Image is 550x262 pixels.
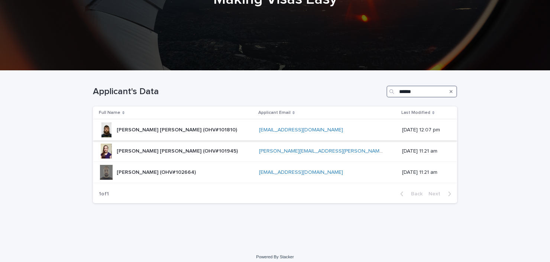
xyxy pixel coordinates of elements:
[401,109,430,117] p: Last Modified
[259,170,343,175] a: [EMAIL_ADDRESS][DOMAIN_NAME]
[256,255,294,259] a: Powered By Stacker
[117,168,197,176] p: [PERSON_NAME] (OHV#102664)
[259,127,343,132] a: [EMAIL_ADDRESS][DOMAIN_NAME]
[402,127,445,133] p: [DATE] 12:07 pm
[259,148,424,154] a: [PERSON_NAME][EMAIL_ADDRESS][PERSON_NAME][DOMAIN_NAME]
[428,191,445,196] span: Next
[407,191,423,196] span: Back
[258,109,291,117] p: Applicant Email
[402,169,445,176] p: [DATE] 11:21 am
[117,147,239,154] p: [PERSON_NAME] [PERSON_NAME] (OHV#101945)
[117,125,239,133] p: [PERSON_NAME] [PERSON_NAME] (OHV#101810)
[93,119,457,141] tr: [PERSON_NAME] [PERSON_NAME] (OHV#101810)[PERSON_NAME] [PERSON_NAME] (OHV#101810) [EMAIL_ADDRESS][...
[93,141,457,162] tr: [PERSON_NAME] [PERSON_NAME] (OHV#101945)[PERSON_NAME] [PERSON_NAME] (OHV#101945) [PERSON_NAME][EM...
[99,109,120,117] p: Full Name
[394,191,426,197] button: Back
[386,86,457,98] input: Search
[426,191,457,197] button: Next
[402,148,445,154] p: [DATE] 11:21 am
[93,86,384,97] h1: Applicant's Data
[93,185,115,203] p: 1 of 1
[93,162,457,183] tr: [PERSON_NAME] (OHV#102664)[PERSON_NAME] (OHV#102664) [EMAIL_ADDRESS][DOMAIN_NAME] [DATE] 11:21 am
